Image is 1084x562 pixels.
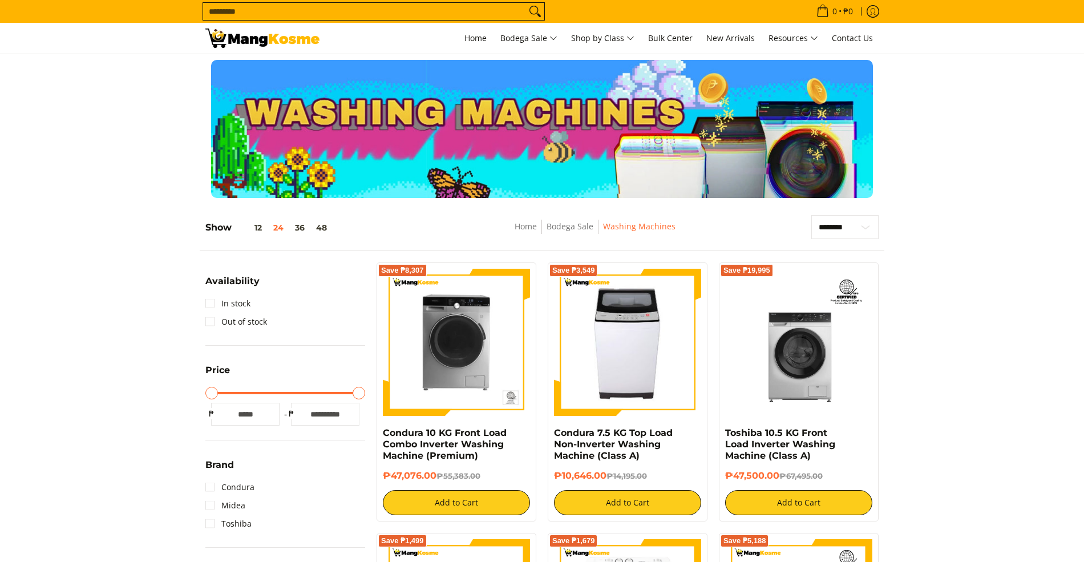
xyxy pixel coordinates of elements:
span: Bodega Sale [500,31,557,46]
a: Toshiba [205,515,252,533]
button: 36 [289,223,310,232]
summary: Open [205,277,260,294]
span: ₱ [205,408,217,419]
h6: ₱47,500.00 [725,470,872,482]
a: Condura [205,478,254,496]
span: Save ₱8,307 [381,267,424,274]
a: Bodega Sale [495,23,563,54]
a: Bodega Sale [547,221,593,232]
span: Availability [205,277,260,286]
span: ₱ [285,408,297,419]
nav: Main Menu [331,23,879,54]
button: Add to Cart [554,490,701,515]
a: Shop by Class [565,23,640,54]
button: Search [526,3,544,20]
img: Condura 10 KG Front Load Combo Inverter Washing Machine (Premium) [383,269,530,416]
button: 12 [232,223,268,232]
button: 48 [310,223,333,232]
a: In stock [205,294,250,313]
span: Save ₱1,679 [552,537,595,544]
img: Washing Machines l Mang Kosme: Home Appliances Warehouse Sale Partner [205,29,319,48]
del: ₱67,495.00 [779,471,823,480]
img: condura-7.5kg-topload-non-inverter-washing-machine-class-c-full-view-mang-kosme [559,269,697,416]
a: Home [459,23,492,54]
button: Add to Cart [383,490,530,515]
span: Save ₱1,499 [381,537,424,544]
summary: Open [205,460,234,478]
a: New Arrivals [701,23,761,54]
a: Condura 7.5 KG Top Load Non-Inverter Washing Machine (Class A) [554,427,673,461]
span: Brand [205,460,234,470]
span: Save ₱3,549 [552,267,595,274]
span: • [813,5,856,18]
span: Contact Us [832,33,873,43]
span: Price [205,366,230,375]
h6: ₱47,076.00 [383,470,530,482]
a: Condura 10 KG Front Load Combo Inverter Washing Machine (Premium) [383,427,507,461]
button: 24 [268,223,289,232]
span: Resources [768,31,818,46]
a: Toshiba 10.5 KG Front Load Inverter Washing Machine (Class A) [725,427,835,461]
span: ₱0 [842,7,855,15]
span: 0 [831,7,839,15]
span: Shop by Class [571,31,634,46]
span: Home [464,33,487,43]
a: Bulk Center [642,23,698,54]
nav: Breadcrumbs [432,220,759,245]
span: Bulk Center [648,33,693,43]
a: Resources [763,23,824,54]
summary: Open [205,366,230,383]
img: Toshiba 10.5 KG Front Load Inverter Washing Machine (Class A) [725,269,872,416]
span: New Arrivals [706,33,755,43]
del: ₱14,195.00 [606,471,647,480]
h6: ₱10,646.00 [554,470,701,482]
a: Contact Us [826,23,879,54]
button: Add to Cart [725,490,872,515]
a: Midea [205,496,245,515]
h5: Show [205,222,333,233]
del: ₱55,383.00 [436,471,480,480]
a: Home [515,221,537,232]
span: Save ₱5,188 [723,537,766,544]
span: Save ₱19,995 [723,267,770,274]
a: Washing Machines [603,221,676,232]
a: Out of stock [205,313,267,331]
